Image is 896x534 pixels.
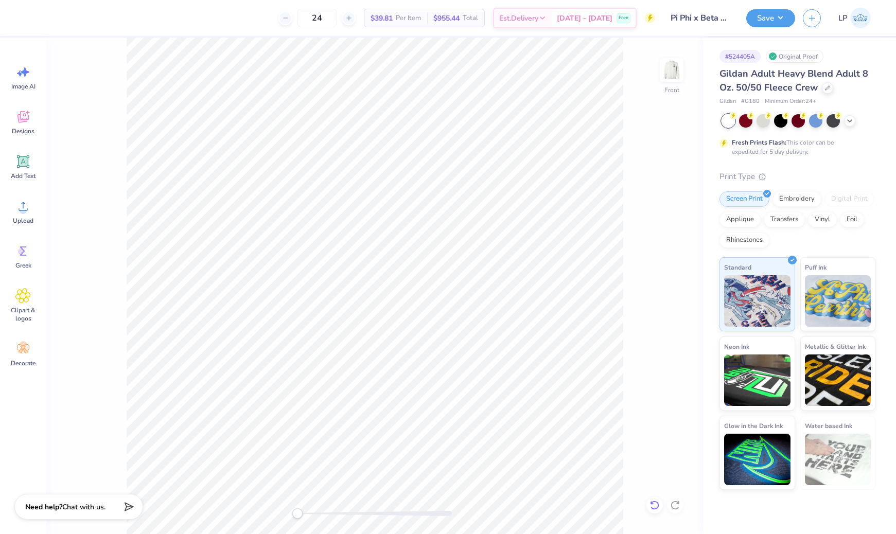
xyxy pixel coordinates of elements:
[850,8,871,28] img: Lauren Pevec
[719,191,769,207] div: Screen Print
[805,262,827,273] span: Puff Ink
[765,97,816,106] span: Minimum Order: 24 +
[12,127,34,135] span: Designs
[6,306,40,323] span: Clipart & logos
[840,212,864,227] div: Foil
[724,354,790,406] img: Neon Ink
[661,60,682,80] img: Front
[808,212,837,227] div: Vinyl
[11,82,36,91] span: Image AI
[732,138,786,147] strong: Fresh Prints Flash:
[11,359,36,367] span: Decorate
[805,420,852,431] span: Water based Ink
[719,50,761,63] div: # 524405A
[805,341,866,352] span: Metallic & Glitter Ink
[619,14,628,22] span: Free
[746,9,795,27] button: Save
[719,212,761,227] div: Applique
[499,13,538,24] span: Est. Delivery
[15,261,31,270] span: Greek
[433,13,460,24] span: $955.44
[805,275,871,327] img: Puff Ink
[664,85,679,95] div: Front
[732,138,858,156] div: This color can be expedited for 5 day delivery.
[663,8,739,28] input: Untitled Design
[805,434,871,485] img: Water based Ink
[772,191,821,207] div: Embroidery
[834,8,875,28] a: LP
[719,233,769,248] div: Rhinestones
[766,50,823,63] div: Original Proof
[764,212,805,227] div: Transfers
[719,171,875,183] div: Print Type
[62,502,106,512] span: Chat with us.
[396,13,421,24] span: Per Item
[557,13,612,24] span: [DATE] - [DATE]
[11,172,36,180] span: Add Text
[741,97,760,106] span: # G180
[724,275,790,327] img: Standard
[824,191,874,207] div: Digital Print
[719,97,736,106] span: Gildan
[13,217,33,225] span: Upload
[838,12,848,24] span: LP
[724,262,751,273] span: Standard
[724,341,749,352] span: Neon Ink
[292,508,303,519] div: Accessibility label
[805,354,871,406] img: Metallic & Glitter Ink
[25,502,62,512] strong: Need help?
[371,13,393,24] span: $39.81
[724,420,783,431] span: Glow in the Dark Ink
[463,13,478,24] span: Total
[719,67,868,94] span: Gildan Adult Heavy Blend Adult 8 Oz. 50/50 Fleece Crew
[297,9,337,27] input: – –
[724,434,790,485] img: Glow in the Dark Ink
